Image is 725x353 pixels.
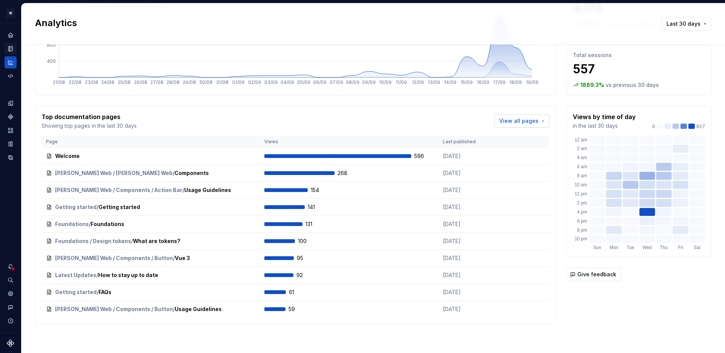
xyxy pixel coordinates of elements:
button: Contact support [5,301,17,313]
text: 2 pm [577,200,587,206]
span: Getting started [55,288,97,296]
span: [PERSON_NAME] Web / Components / Button [55,254,173,262]
span: [PERSON_NAME] Web / Components / Action Bar [55,186,182,194]
text: Fri [678,245,683,250]
div: Data sources [5,152,17,164]
span: 154 [311,186,330,194]
span: / [97,288,99,296]
text: Wed [643,245,652,250]
text: 10 am [575,182,587,187]
tspan: 04/09 [281,79,294,85]
svg: Supernova Logo [7,339,14,347]
tspan: 10/09 [379,79,392,85]
p: [DATE] [443,271,500,279]
p: [DATE] [443,186,500,194]
tspan: 19/09 [526,79,538,85]
tspan: 800 [47,42,56,48]
a: Home [5,29,17,41]
span: 92 [296,271,316,279]
div: 827 [652,124,705,130]
p: [DATE] [443,288,500,296]
tspan: 21/08 [53,79,65,85]
p: Top documentation pages [42,112,137,121]
span: 131 [305,220,325,228]
text: 8 am [577,173,587,178]
span: Usage Guidelines [175,305,222,313]
text: 6 pm [577,218,587,224]
span: 268 [338,169,357,177]
tspan: 30/08 [199,79,213,85]
text: 12 pm [575,191,587,197]
tspan: 15/09 [461,79,473,85]
p: [DATE] [443,254,500,262]
span: What are tokens? [133,237,180,245]
tspan: 09/09 [362,79,376,85]
tspan: 05/09 [297,79,310,85]
span: / [89,220,91,228]
span: 596 [414,152,434,160]
span: 95 [297,254,316,262]
p: 557 [573,62,705,77]
p: 0 [652,124,655,130]
tspan: 22/08 [69,79,82,85]
text: 12 am [575,137,587,142]
p: [DATE] [443,220,500,228]
span: Getting started [99,203,140,211]
text: Sun [593,245,601,250]
span: Latest Updates [55,271,96,279]
div: Components [5,111,17,123]
span: FAQs [99,288,111,296]
span: How to stay up to date [98,271,158,279]
p: 1889.3 % [580,81,604,89]
div: W [6,9,15,18]
p: [DATE] [443,152,500,160]
tspan: 26/08 [134,79,147,85]
text: 4 am [577,155,587,160]
text: Tue [627,245,635,250]
span: Foundations [55,220,89,228]
button: Notifications [5,260,17,272]
text: 10 pm [575,236,587,242]
div: Search ⌘K [5,274,17,286]
tspan: 17/09 [493,79,506,85]
button: W [2,5,20,21]
tspan: 400 [47,58,56,64]
th: Page [42,136,260,148]
span: / [173,169,174,177]
text: Thu [660,245,668,250]
a: Code automation [5,70,17,82]
a: Design tokens [5,97,17,109]
span: Foundations [91,220,124,228]
span: Last 30 days [666,20,700,28]
span: 100 [298,237,318,245]
th: Last published [438,136,504,148]
p: Showing top pages in the last 30 days [42,122,137,130]
a: Assets [5,124,17,136]
span: [PERSON_NAME] Web / [PERSON_NAME] Web [55,169,173,177]
text: 4 pm [577,209,587,215]
tspan: 08/09 [346,79,359,85]
h2: Analytics [35,17,649,29]
tspan: 24/08 [101,79,114,85]
p: [DATE] [443,203,500,211]
tspan: 27/08 [150,79,164,85]
text: Sat [694,245,701,250]
a: Analytics [5,56,17,68]
div: Storybook stories [5,138,17,150]
a: Settings [5,288,17,300]
span: 61 [289,288,309,296]
button: Give feedback [566,268,621,281]
a: Documentation [5,43,17,55]
span: Usage Guidelines [184,186,231,194]
span: / [97,203,99,211]
text: 6 am [577,164,587,169]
